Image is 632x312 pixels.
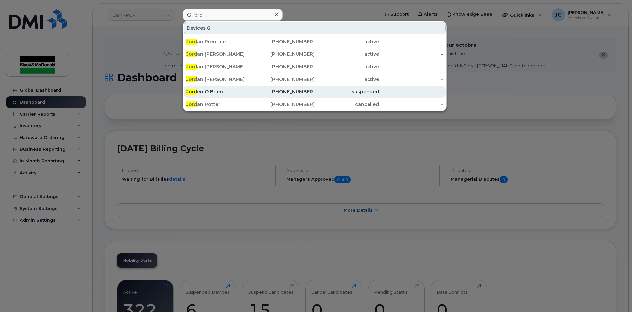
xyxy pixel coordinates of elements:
span: Jord [186,39,197,45]
div: - [379,101,443,108]
div: Devices [184,22,446,34]
div: an [PERSON_NAME] [186,51,251,57]
div: - [379,38,443,45]
a: Jordan [PERSON_NAME][PHONE_NUMBER]active- [184,73,446,85]
div: active [315,38,379,45]
a: Jordan [PERSON_NAME][PHONE_NUMBER]active- [184,48,446,60]
div: - [379,88,443,95]
div: [PHONE_NUMBER] [251,76,315,83]
div: an [PERSON_NAME] [186,63,251,70]
div: active [315,76,379,83]
div: [PHONE_NUMBER] [251,38,315,45]
div: - [379,76,443,83]
a: Jorden O Brien[PHONE_NUMBER]suspended- [184,86,446,98]
div: an [PERSON_NAME] [186,76,251,83]
div: cancelled [315,101,379,108]
span: Jord [186,89,197,95]
a: Jordan Potter[PHONE_NUMBER]cancelled- [184,98,446,110]
div: an Prentice [186,38,251,45]
div: - [379,51,443,57]
span: Jord [186,51,197,57]
div: en O Brien [186,88,251,95]
span: 6 [207,25,210,31]
div: [PHONE_NUMBER] [251,101,315,108]
div: active [315,63,379,70]
a: Jordan Prentice[PHONE_NUMBER]active- [184,36,446,48]
div: [PHONE_NUMBER] [251,88,315,95]
div: [PHONE_NUMBER] [251,51,315,57]
div: suspended [315,88,379,95]
span: Jord [186,101,197,107]
div: active [315,51,379,57]
div: [PHONE_NUMBER] [251,63,315,70]
span: Jord [186,64,197,70]
a: Jordan [PERSON_NAME][PHONE_NUMBER]active- [184,61,446,73]
span: Jord [186,76,197,82]
div: an Potter [186,101,251,108]
div: - [379,63,443,70]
